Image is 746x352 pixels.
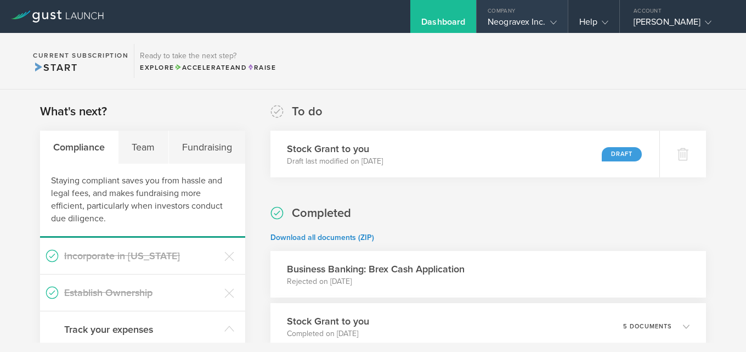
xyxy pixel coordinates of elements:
h3: Stock Grant to you [287,142,383,156]
div: Fundraising [169,131,245,164]
div: Dashboard [421,16,465,33]
iframe: Chat Widget [691,299,746,352]
a: Download all documents (ZIP) [270,233,374,242]
h2: What's next? [40,104,107,120]
div: Stock Grant to youDraft last modified on [DATE]Draft [270,131,659,177]
h3: Track your expenses [64,322,219,337]
div: Explore [140,63,276,72]
div: Help [579,16,608,33]
h3: Incorporate in [US_STATE] [64,249,219,263]
h3: Business Banking: Brex Cash Application [287,262,465,276]
div: Draft [602,147,642,161]
p: 5 documents [623,323,672,329]
p: Completed on [DATE] [287,328,369,339]
div: Staying compliant saves you from hassle and legal fees, and makes fundraising more efficient, par... [40,164,245,238]
span: Raise [247,64,276,71]
h2: To do [292,104,323,120]
div: Ready to take the next step?ExploreAccelerateandRaise [134,44,281,78]
h2: Current Subscription [33,52,128,59]
div: [PERSON_NAME] [634,16,727,33]
h3: Stock Grant to you [287,314,369,328]
span: and [174,64,247,71]
span: Start [33,62,77,74]
div: Compliance [40,131,118,164]
h3: Establish Ownership [64,286,219,300]
div: Neogravex Inc. [488,16,556,33]
h3: Ready to take the next step? [140,52,276,60]
span: Accelerate [174,64,230,71]
h2: Completed [292,205,351,221]
p: Rejected on [DATE] [287,276,465,287]
p: Draft last modified on [DATE] [287,156,383,167]
div: Team [118,131,168,164]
